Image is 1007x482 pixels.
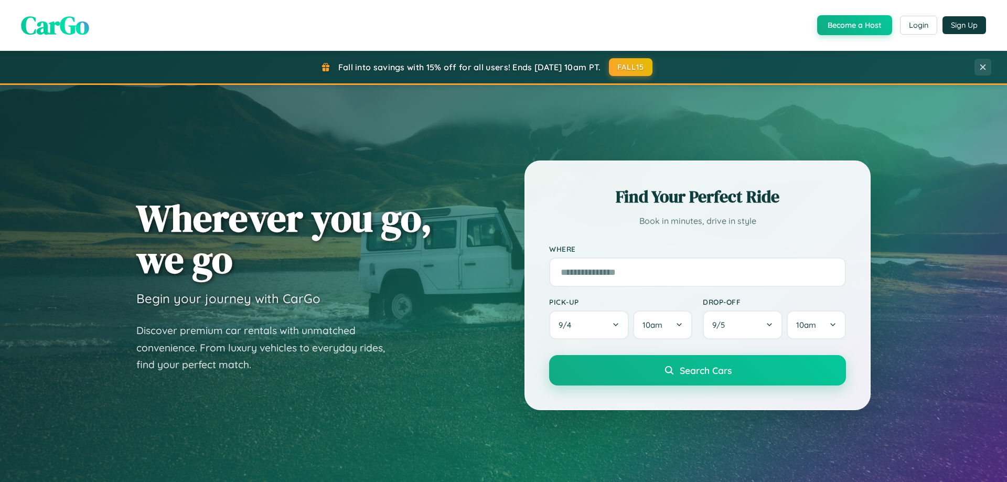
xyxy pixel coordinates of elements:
[136,197,432,280] h1: Wherever you go, we go
[21,8,89,42] span: CarGo
[549,185,846,208] h2: Find Your Perfect Ride
[942,16,986,34] button: Sign Up
[549,355,846,385] button: Search Cars
[642,320,662,330] span: 10am
[703,310,783,339] button: 9/5
[609,58,653,76] button: FALL15
[900,16,937,35] button: Login
[338,62,601,72] span: Fall into savings with 15% off for all users! Ends [DATE] 10am PT.
[136,291,320,306] h3: Begin your journey with CarGo
[787,310,846,339] button: 10am
[796,320,816,330] span: 10am
[549,310,629,339] button: 9/4
[703,297,846,306] label: Drop-off
[136,322,399,373] p: Discover premium car rentals with unmatched convenience. From luxury vehicles to everyday rides, ...
[549,244,846,253] label: Where
[817,15,892,35] button: Become a Host
[549,297,692,306] label: Pick-up
[680,365,732,376] span: Search Cars
[559,320,576,330] span: 9 / 4
[712,320,730,330] span: 9 / 5
[633,310,692,339] button: 10am
[549,213,846,229] p: Book in minutes, drive in style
